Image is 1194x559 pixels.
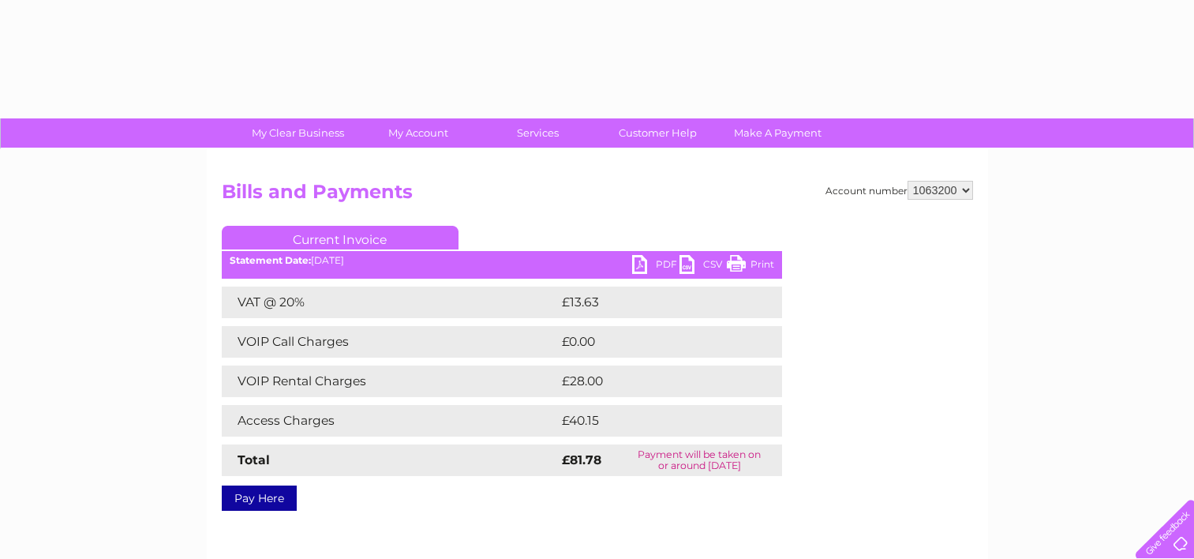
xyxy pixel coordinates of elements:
a: Make A Payment [713,118,843,148]
strong: Total [238,452,270,467]
td: £28.00 [558,366,751,397]
h2: Bills and Payments [222,181,973,211]
a: My Clear Business [233,118,363,148]
td: VOIP Call Charges [222,326,558,358]
td: £0.00 [558,326,746,358]
strong: £81.78 [562,452,601,467]
td: VOIP Rental Charges [222,366,558,397]
a: Current Invoice [222,226,459,249]
b: Statement Date: [230,254,311,266]
td: £40.15 [558,405,749,437]
a: Print [727,255,774,278]
a: My Account [353,118,483,148]
td: Access Charges [222,405,558,437]
a: PDF [632,255,679,278]
a: Pay Here [222,486,297,511]
a: Services [473,118,603,148]
td: Payment will be taken on or around [DATE] [617,445,782,476]
td: £13.63 [558,287,749,318]
a: CSV [679,255,727,278]
div: [DATE] [222,255,782,266]
a: Customer Help [593,118,723,148]
div: Account number [825,181,973,200]
td: VAT @ 20% [222,287,558,318]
